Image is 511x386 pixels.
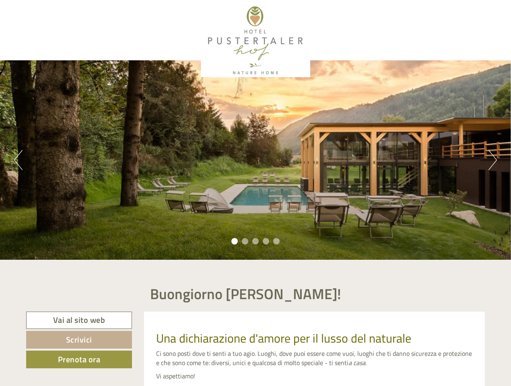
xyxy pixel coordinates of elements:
[156,349,473,368] p: Ci sono posti dove ti senti a tuo agio. Luoghi, dove puoi essere come vuoi, luoghi che ti danno s...
[488,150,497,170] button: Next
[26,312,132,329] a: Vai al sito web
[156,372,473,381] p: Vi aspettiamo!
[156,329,411,347] span: Una dichiarazione d'amore per il lusso del naturale
[26,351,132,368] a: Prenota ora
[150,286,341,302] h1: Buongiorno [PERSON_NAME]!
[14,150,23,170] button: Previous
[353,358,365,368] em: casa
[348,358,352,368] em: a
[26,331,132,349] a: Scrivici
